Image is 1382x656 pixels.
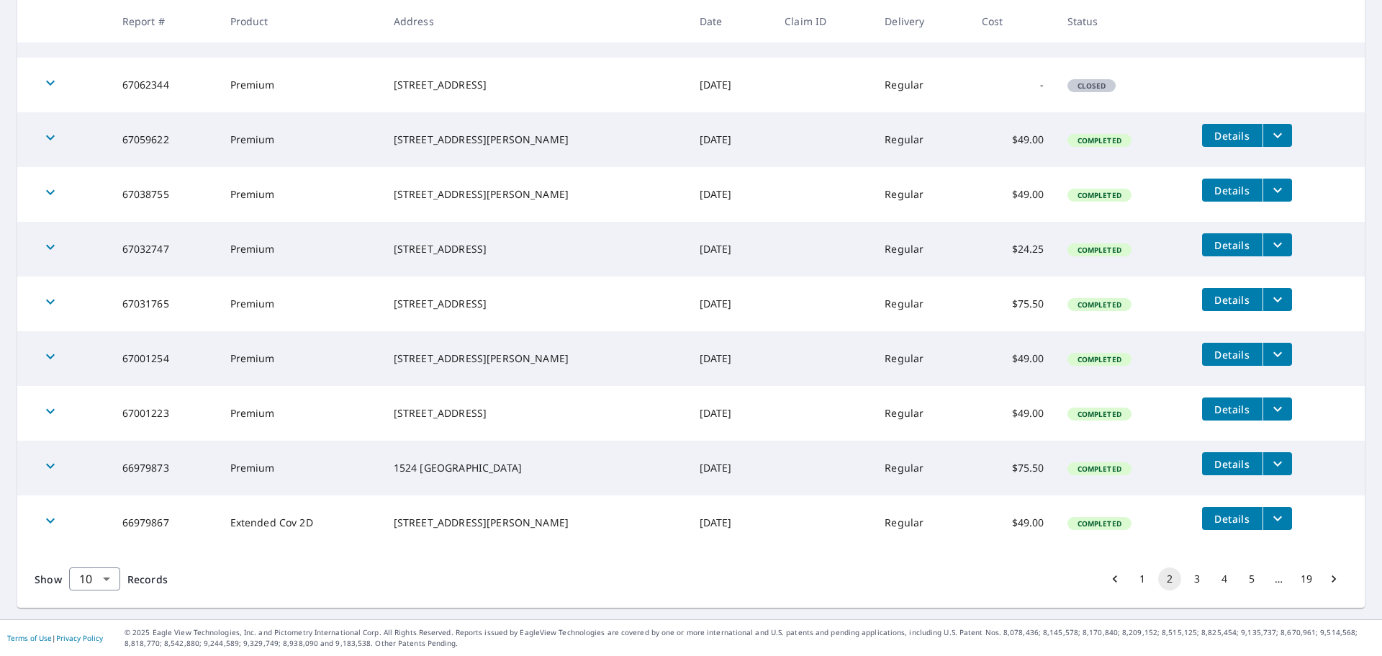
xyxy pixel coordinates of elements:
[1322,567,1345,590] button: Go to next page
[1263,452,1292,475] button: filesDropdownBtn-66979873
[1263,507,1292,530] button: filesDropdownBtn-66979867
[111,495,219,550] td: 66979867
[219,495,382,550] td: Extended Cov 2D
[873,167,970,222] td: Regular
[873,58,970,112] td: Regular
[1211,129,1254,143] span: Details
[219,112,382,167] td: Premium
[69,567,120,590] div: Show 10 records
[1268,572,1291,586] div: …
[970,495,1056,550] td: $49.00
[1202,397,1263,421] button: detailsBtn-67001223
[1202,179,1263,202] button: detailsBtn-67038755
[1069,409,1130,419] span: Completed
[1211,184,1254,197] span: Details
[1211,348,1254,361] span: Details
[219,277,382,331] td: Premium
[111,167,219,222] td: 67038755
[873,112,970,167] td: Regular
[111,277,219,331] td: 67031765
[1213,567,1236,590] button: Go to page 4
[1103,567,1126,590] button: Go to previous page
[1263,179,1292,202] button: filesDropdownBtn-67038755
[1202,233,1263,256] button: detailsBtn-67032747
[1131,567,1154,590] button: Go to page 1
[970,167,1056,222] td: $49.00
[1069,300,1130,310] span: Completed
[1202,288,1263,311] button: detailsBtn-67031765
[1211,512,1254,526] span: Details
[1158,567,1181,590] button: page 2
[219,167,382,222] td: Premium
[56,633,103,643] a: Privacy Policy
[1211,293,1254,307] span: Details
[970,112,1056,167] td: $49.00
[970,441,1056,495] td: $75.50
[127,572,168,586] span: Records
[111,222,219,277] td: 67032747
[873,277,970,331] td: Regular
[1069,81,1115,91] span: Closed
[688,222,774,277] td: [DATE]
[111,58,219,112] td: 67062344
[688,112,774,167] td: [DATE]
[688,495,774,550] td: [DATE]
[1211,457,1254,471] span: Details
[1185,567,1209,590] button: Go to page 3
[394,351,677,366] div: [STREET_ADDRESS][PERSON_NAME]
[219,58,382,112] td: Premium
[1202,507,1263,530] button: detailsBtn-66979867
[394,406,677,421] div: [STREET_ADDRESS]
[1202,124,1263,147] button: detailsBtn-67059622
[219,386,382,441] td: Premium
[219,441,382,495] td: Premium
[688,58,774,112] td: [DATE]
[1202,452,1263,475] button: detailsBtn-66979873
[1101,567,1347,590] nav: pagination navigation
[219,331,382,386] td: Premium
[219,222,382,277] td: Premium
[394,187,677,202] div: [STREET_ADDRESS][PERSON_NAME]
[1240,567,1263,590] button: Go to page 5
[970,277,1056,331] td: $75.50
[111,112,219,167] td: 67059622
[970,386,1056,441] td: $49.00
[970,222,1056,277] td: $24.25
[1263,233,1292,256] button: filesDropdownBtn-67032747
[1211,238,1254,252] span: Details
[394,461,677,475] div: 1524 [GEOGRAPHIC_DATA]
[7,634,103,642] p: |
[35,572,62,586] span: Show
[394,516,677,530] div: [STREET_ADDRESS][PERSON_NAME]
[111,441,219,495] td: 66979873
[1069,464,1130,474] span: Completed
[688,386,774,441] td: [DATE]
[394,297,677,311] div: [STREET_ADDRESS]
[688,441,774,495] td: [DATE]
[1295,567,1318,590] button: Go to page 19
[873,495,970,550] td: Regular
[1069,518,1130,529] span: Completed
[970,331,1056,386] td: $49.00
[111,331,219,386] td: 67001254
[1069,135,1130,145] span: Completed
[873,222,970,277] td: Regular
[1202,343,1263,366] button: detailsBtn-67001254
[1263,343,1292,366] button: filesDropdownBtn-67001254
[688,167,774,222] td: [DATE]
[1069,190,1130,200] span: Completed
[394,78,677,92] div: [STREET_ADDRESS]
[394,242,677,256] div: [STREET_ADDRESS]
[7,633,52,643] a: Terms of Use
[1069,354,1130,364] span: Completed
[688,277,774,331] td: [DATE]
[394,132,677,147] div: [STREET_ADDRESS][PERSON_NAME]
[688,331,774,386] td: [DATE]
[1263,124,1292,147] button: filesDropdownBtn-67059622
[1211,403,1254,416] span: Details
[873,331,970,386] td: Regular
[125,627,1375,649] p: © 2025 Eagle View Technologies, Inc. and Pictometry International Corp. All Rights Reserved. Repo...
[873,441,970,495] td: Regular
[1069,245,1130,255] span: Completed
[873,386,970,441] td: Regular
